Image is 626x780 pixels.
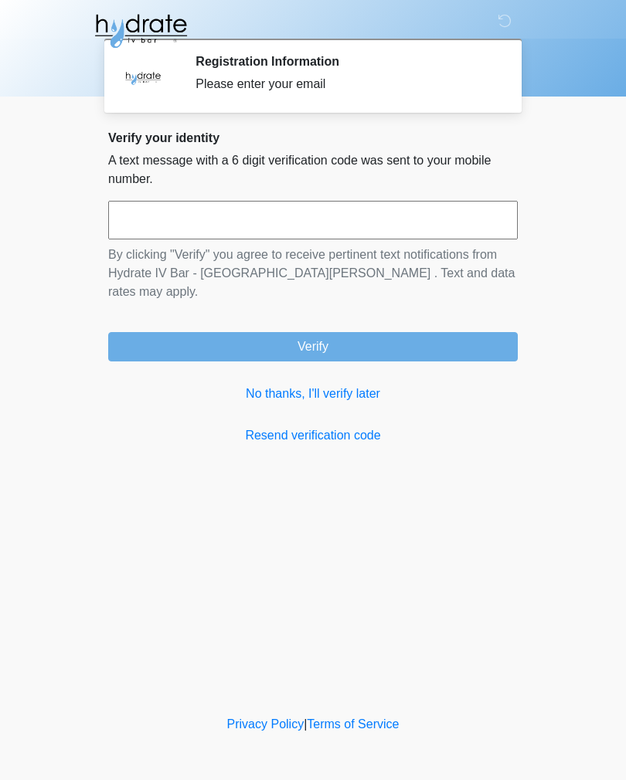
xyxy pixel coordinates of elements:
[108,151,518,188] p: A text message with a 6 digit verification code was sent to your mobile number.
[93,12,189,50] img: Hydrate IV Bar - Fort Collins Logo
[108,131,518,145] h2: Verify your identity
[108,426,518,445] a: Resend verification code
[304,717,307,731] a: |
[307,717,399,731] a: Terms of Service
[108,332,518,361] button: Verify
[120,54,166,100] img: Agent Avatar
[196,75,495,93] div: Please enter your email
[227,717,304,731] a: Privacy Policy
[108,246,518,301] p: By clicking "Verify" you agree to receive pertinent text notifications from Hydrate IV Bar - [GEO...
[108,385,518,403] a: No thanks, I'll verify later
